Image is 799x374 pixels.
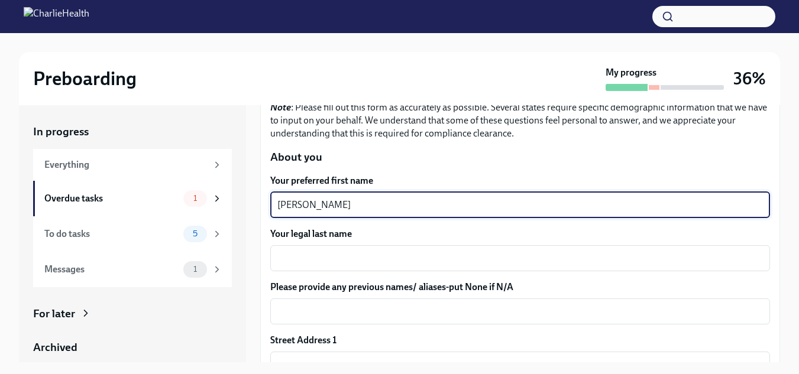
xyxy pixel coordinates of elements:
div: Overdue tasks [44,192,179,205]
h3: 36% [733,68,766,89]
a: To do tasks5 [33,216,232,252]
p: About you [270,149,770,165]
label: Your legal last name [270,227,770,240]
a: Everything [33,149,232,181]
span: 1 [186,265,204,274]
textarea: [PERSON_NAME] [277,198,763,212]
div: To do tasks [44,227,179,240]
div: Messages [44,263,179,276]
strong: Note [270,102,291,113]
label: Please provide any previous names/ aliases-put None if N/A [270,281,770,294]
div: For later [33,306,75,321]
a: Archived [33,340,232,355]
label: Street Address 1 [270,334,337,347]
a: For later [33,306,232,321]
span: 1 [186,194,204,203]
span: 5 [186,229,205,238]
img: CharlieHealth [24,7,89,26]
a: Messages1 [33,252,232,287]
label: Your preferred first name [270,174,770,187]
a: In progress [33,124,232,139]
div: Everything [44,158,207,171]
h2: Preboarding [33,67,137,90]
a: Overdue tasks1 [33,181,232,216]
strong: My progress [606,66,656,79]
p: : Please fill out this form as accurately as possible. Several states require specific demographi... [270,101,770,140]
